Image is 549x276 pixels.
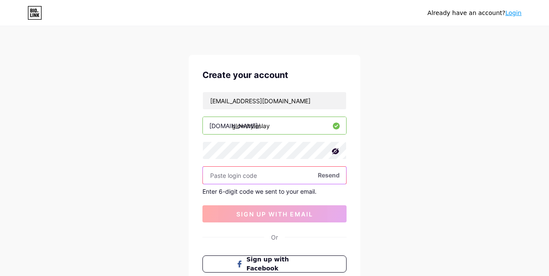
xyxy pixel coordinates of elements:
[202,188,347,195] div: Enter 6-digit code we sent to your email.
[505,9,522,16] a: Login
[203,92,346,109] input: Email
[247,255,313,273] span: Sign up with Facebook
[236,210,313,218] span: sign up with email
[271,233,278,242] div: Or
[203,167,346,184] input: Paste login code
[428,9,522,18] div: Already have an account?
[209,121,260,130] div: [DOMAIN_NAME]/
[203,117,346,134] input: username
[318,171,340,180] span: Resend
[202,255,347,273] button: Sign up with Facebook
[202,205,347,222] button: sign up with email
[202,69,347,81] div: Create your account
